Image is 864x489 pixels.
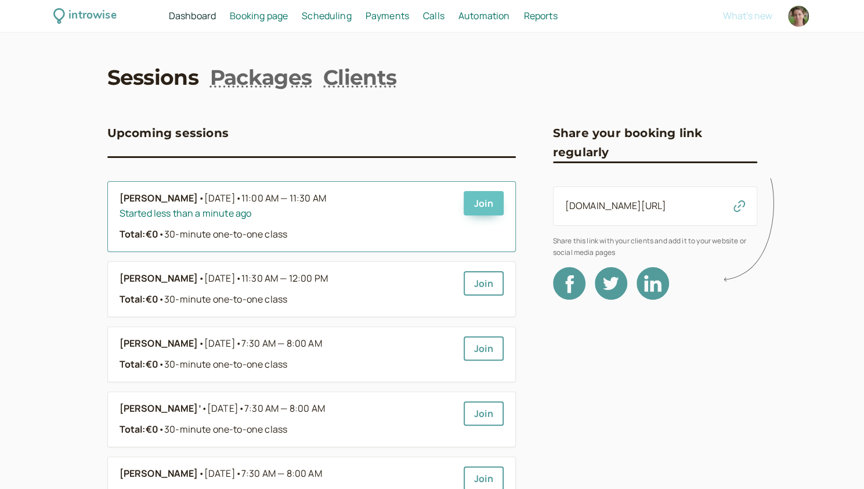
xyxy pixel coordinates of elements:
span: • [198,191,204,206]
b: [PERSON_NAME] [120,466,198,481]
span: • [198,271,204,286]
a: Account [786,4,811,28]
a: [PERSON_NAME]•[DATE]•11:00 AM — 11:30 AMStarted less than a minute agoTotal:€0•30-minute one-to-o... [120,191,454,242]
a: Packages [210,63,312,92]
span: • [158,228,164,240]
strong: Total: €0 [120,423,158,436]
span: 30-minute one-to-one class [158,228,287,240]
a: Join [464,401,504,426]
a: Automation [458,9,510,24]
span: 30-minute one-to-one class [158,358,287,371]
span: 11:30 AM — 12:00 PM [241,272,328,285]
a: Sessions [107,63,198,92]
span: 7:30 AM — 8:00 AM [244,402,325,415]
span: • [158,423,164,436]
h3: Upcoming sessions [107,124,229,142]
span: 7:30 AM — 8:00 AM [241,337,322,350]
a: Reports [523,9,557,24]
a: Join [464,336,504,361]
a: Scheduling [302,9,352,24]
a: Clients [323,63,396,92]
span: Payments [366,9,409,22]
span: 30-minute one-to-one class [158,423,287,436]
button: What's new [723,10,772,21]
a: [PERSON_NAME]•[DATE]•7:30 AM — 8:00 AMTotal:€0•30-minute one-to-one class [120,336,454,372]
span: • [158,293,164,305]
a: [PERSON_NAME]•[DATE]•11:30 AM — 12:00 PMTotal:€0•30-minute one-to-one class [120,271,454,307]
strong: Total: €0 [120,293,158,305]
a: Payments [366,9,409,24]
span: Scheduling [302,9,352,22]
span: 7:30 AM — 8:00 AM [241,467,322,480]
a: Calls [423,9,444,24]
span: • [236,337,241,350]
span: What's new [723,9,772,22]
span: [DATE] [204,191,326,206]
span: • [236,192,241,204]
span: [DATE] [204,466,322,481]
span: Share this link with your clients and add it to your website or social media pages [553,235,757,258]
span: Reports [523,9,557,22]
div: introwise [68,7,116,25]
span: • [198,466,204,481]
strong: Total: €0 [120,228,158,240]
span: Automation [458,9,510,22]
iframe: Chat Widget [806,433,864,489]
div: Started less than a minute ago [120,206,454,221]
span: 30-minute one-to-one class [158,293,287,305]
b: [PERSON_NAME] [120,271,198,286]
span: 11:00 AM — 11:30 AM [241,192,326,204]
h3: Share your booking link regularly [553,124,757,161]
span: • [236,272,241,285]
a: Join [464,191,504,215]
span: • [236,467,241,480]
b: [PERSON_NAME] [120,336,198,351]
a: introwise [53,7,117,25]
span: Booking page [230,9,288,22]
span: • [201,401,207,416]
span: • [198,336,204,351]
span: Calls [423,9,444,22]
a: [PERSON_NAME]’•[DATE]•7:30 AM — 8:00 AMTotal:€0•30-minute one-to-one class [120,401,454,437]
span: Dashboard [169,9,216,22]
b: [PERSON_NAME]’ [120,401,201,416]
a: [DOMAIN_NAME][URL] [565,199,667,212]
a: Join [464,271,504,296]
span: [DATE] [204,336,322,351]
a: Dashboard [169,9,216,24]
b: [PERSON_NAME] [120,191,198,206]
a: Booking page [230,9,288,24]
span: • [238,402,244,415]
span: [DATE] [204,271,328,286]
strong: Total: €0 [120,358,158,371]
span: [DATE] [207,401,325,416]
span: • [158,358,164,371]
